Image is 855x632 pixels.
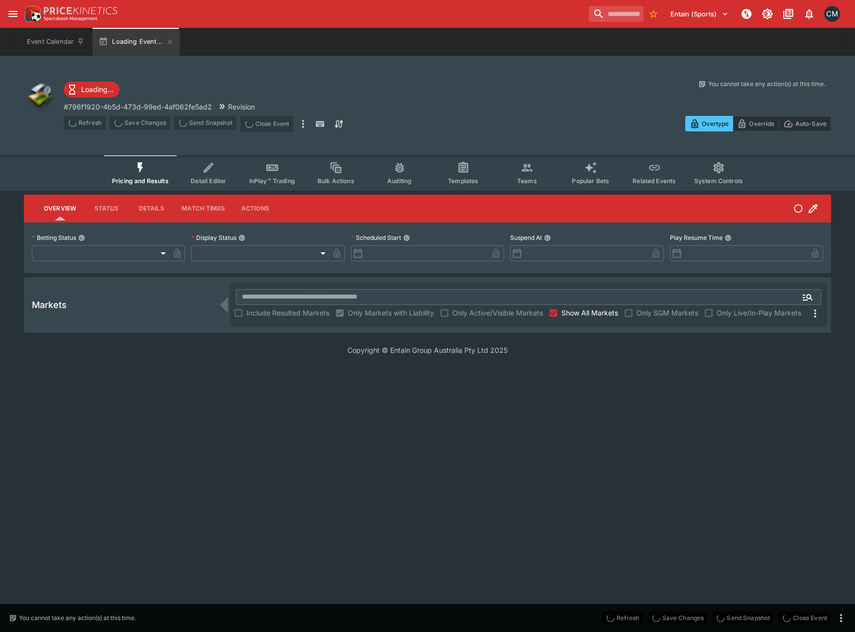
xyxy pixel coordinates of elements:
[809,308,821,319] svg: More
[795,118,827,129] p: Auto-Save
[348,308,434,318] span: Only Markets with Liability
[387,177,412,185] span: Auditing
[104,155,751,191] div: Event type filters
[44,16,98,21] img: Sportsbook Management
[733,116,779,131] button: Override
[670,233,723,242] p: Play Resume Time
[685,116,831,131] div: Start From
[93,28,180,56] button: Loading Event...
[685,116,733,131] button: Overtype
[544,234,551,241] button: Suspend At
[717,308,801,318] span: Only Live/In-Play Markets
[191,177,226,185] span: Detail Editor
[403,234,410,241] button: Scheduled Start
[24,80,56,111] img: other.png
[112,177,169,185] span: Pricing and Results
[448,177,478,185] span: Templates
[297,116,309,132] button: more
[129,197,174,220] button: Details
[799,288,817,306] button: Open
[81,84,113,95] p: Loading...
[702,118,729,129] p: Overtype
[246,308,329,318] span: Include Resulted Markets
[749,118,774,129] p: Override
[517,177,537,185] span: Teams
[758,5,776,23] button: Toggle light/dark mode
[21,28,91,56] button: Event Calendar
[637,308,698,318] span: Only SGM Markets
[318,177,354,185] span: Bulk Actions
[821,3,843,25] button: Cameron Matheson
[694,177,743,185] span: System Controls
[4,5,22,23] button: open drawer
[36,197,84,220] button: Overview
[32,299,67,311] h5: Markets
[633,177,676,185] span: Related Events
[738,5,755,23] button: NOT Connected to PK
[22,4,42,24] img: PriceKinetics Logo
[708,80,825,89] p: You cannot take any action(s) at this time.
[238,234,245,241] button: Display Status
[32,233,76,242] p: Betting Status
[779,5,797,23] button: Documentation
[572,177,609,185] span: Popular Bets
[228,102,255,112] p: Revision
[174,197,233,220] button: Match Times
[824,6,840,22] div: Cameron Matheson
[725,234,732,241] button: Play Resume Time
[64,102,212,112] p: Copy To Clipboard
[561,308,618,318] span: Show All Markets
[645,6,661,22] button: No Bookmarks
[84,197,129,220] button: Status
[233,197,278,220] button: Actions
[78,234,85,241] button: Betting Status
[452,308,543,318] span: Only Active/Visible Markets
[835,612,847,624] button: more
[589,6,643,22] input: search
[664,6,735,22] button: Select Tenant
[19,614,136,623] p: You cannot take any action(s) at this time.
[779,116,831,131] button: Auto-Save
[800,5,818,23] button: Notifications
[351,233,401,242] p: Scheduled Start
[249,177,295,185] span: InPlay™ Trading
[191,233,236,242] p: Display Status
[44,7,117,14] img: PriceKinetics
[510,233,542,242] p: Suspend At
